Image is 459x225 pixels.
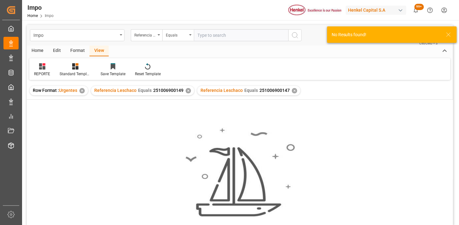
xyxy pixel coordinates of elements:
div: Edit [48,46,66,56]
div: Standard Templates [60,71,91,77]
div: REPORTE [34,71,50,77]
div: Home [27,46,48,56]
a: Home [27,14,38,18]
div: Save Template [101,71,125,77]
span: 251006900149 [153,88,183,93]
div: Reset Template [135,71,161,77]
img: smooth_sailing.jpeg [185,127,295,217]
div: Format [66,46,90,56]
span: Equals [138,88,152,93]
span: Row Format : [33,88,59,93]
div: Impo [33,31,118,39]
button: search button [288,29,302,41]
span: 251006900147 [259,88,290,93]
button: open menu [162,29,194,41]
div: ✕ [292,88,297,93]
span: Urgentes [59,88,77,93]
button: open menu [131,29,162,41]
div: Impo [27,3,54,12]
span: Referencia Leschaco [200,88,243,93]
input: Type to search [194,29,288,41]
span: Equals [244,88,258,93]
div: ✕ [79,88,85,93]
span: Referencia Leschaco [94,88,137,93]
button: open menu [30,29,125,41]
img: Henkel%20logo.jpg_1689854090.jpg [288,5,341,16]
div: Equals [166,31,187,38]
div: ✕ [186,88,191,93]
div: No Results found! [332,31,440,38]
div: View [90,46,109,56]
div: Referencia Leschaco [134,31,156,38]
